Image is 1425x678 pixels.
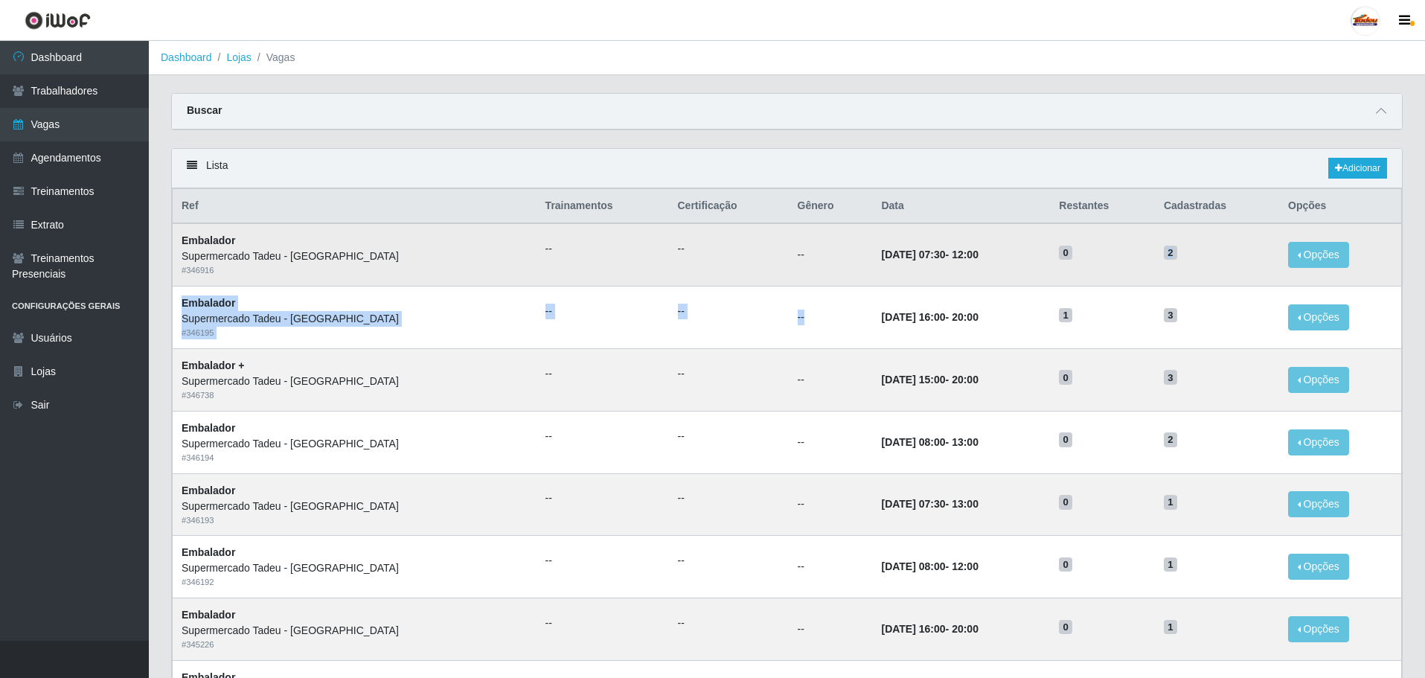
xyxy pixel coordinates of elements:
[789,223,873,286] td: --
[1059,495,1072,510] span: 0
[1059,432,1072,447] span: 0
[545,304,660,319] ul: --
[881,623,945,635] time: [DATE] 16:00
[1164,432,1177,447] span: 2
[182,560,528,576] div: Supermercado Tadeu - [GEOGRAPHIC_DATA]
[678,429,780,444] ul: --
[1288,304,1349,330] button: Opções
[678,241,780,257] ul: --
[1050,189,1155,224] th: Restantes
[789,411,873,473] td: --
[1164,246,1177,260] span: 2
[1059,308,1072,323] span: 1
[1288,554,1349,580] button: Opções
[172,149,1402,188] div: Lista
[545,615,660,631] ul: --
[1059,620,1072,635] span: 0
[187,104,222,116] strong: Buscar
[182,234,235,246] strong: Embalador
[182,623,528,639] div: Supermercado Tadeu - [GEOGRAPHIC_DATA]
[182,499,528,514] div: Supermercado Tadeu - [GEOGRAPHIC_DATA]
[952,623,979,635] time: 20:00
[872,189,1050,224] th: Data
[1164,557,1177,572] span: 1
[1164,495,1177,510] span: 1
[226,51,251,63] a: Lojas
[881,311,945,323] time: [DATE] 16:00
[678,490,780,506] ul: --
[952,311,979,323] time: 20:00
[182,546,235,558] strong: Embalador
[1288,429,1349,455] button: Opções
[881,560,945,572] time: [DATE] 08:00
[881,498,978,510] strong: -
[1288,367,1349,393] button: Opções
[678,304,780,319] ul: --
[1059,557,1072,572] span: 0
[545,490,660,506] ul: --
[149,41,1425,75] nav: breadcrumb
[678,366,780,382] ul: --
[881,249,945,260] time: [DATE] 07:30
[881,436,945,448] time: [DATE] 08:00
[678,615,780,631] ul: --
[881,374,978,386] strong: -
[182,422,235,434] strong: Embalador
[1164,308,1177,323] span: 3
[881,249,978,260] strong: -
[182,389,528,402] div: # 346738
[252,50,295,65] li: Vagas
[1288,616,1349,642] button: Opções
[182,297,235,309] strong: Embalador
[545,241,660,257] ul: --
[182,484,235,496] strong: Embalador
[173,189,537,224] th: Ref
[161,51,212,63] a: Dashboard
[182,264,528,277] div: # 346916
[1164,620,1177,635] span: 1
[881,623,978,635] strong: -
[182,374,528,389] div: Supermercado Tadeu - [GEOGRAPHIC_DATA]
[1059,370,1072,385] span: 0
[1288,491,1349,517] button: Opções
[881,498,945,510] time: [DATE] 07:30
[789,598,873,661] td: --
[881,436,978,448] strong: -
[545,366,660,382] ul: --
[952,249,979,260] time: 12:00
[952,436,979,448] time: 13:00
[789,536,873,598] td: --
[182,359,244,371] strong: Embalador +
[952,374,979,386] time: 20:00
[881,560,978,572] strong: -
[545,553,660,569] ul: --
[182,639,528,651] div: # 345226
[545,429,660,444] ul: --
[1328,158,1387,179] a: Adicionar
[1164,370,1177,385] span: 3
[182,249,528,264] div: Supermercado Tadeu - [GEOGRAPHIC_DATA]
[678,553,780,569] ul: --
[182,514,528,527] div: # 346193
[182,436,528,452] div: Supermercado Tadeu - [GEOGRAPHIC_DATA]
[1279,189,1401,224] th: Opções
[789,348,873,411] td: --
[537,189,669,224] th: Trainamentos
[881,374,945,386] time: [DATE] 15:00
[789,473,873,536] td: --
[952,498,979,510] time: 13:00
[789,189,873,224] th: Gênero
[881,311,978,323] strong: -
[182,576,528,589] div: # 346192
[25,11,91,30] img: CoreUI Logo
[952,560,979,572] time: 12:00
[182,452,528,464] div: # 346194
[182,609,235,621] strong: Embalador
[1155,189,1279,224] th: Cadastradas
[1288,242,1349,268] button: Opções
[789,287,873,349] td: --
[669,189,789,224] th: Certificação
[182,327,528,339] div: # 346195
[182,311,528,327] div: Supermercado Tadeu - [GEOGRAPHIC_DATA]
[1059,246,1072,260] span: 0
